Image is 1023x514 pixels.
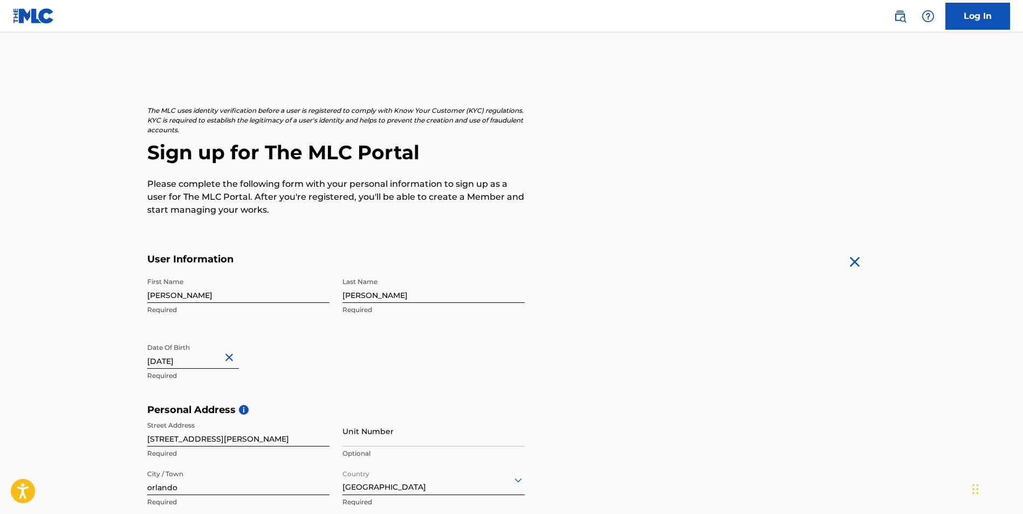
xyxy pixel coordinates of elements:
a: Log In [945,3,1010,30]
p: Required [147,497,329,507]
iframe: Chat Widget [969,462,1023,514]
p: The MLC uses identity verification before a user is registered to comply with Know Your Customer ... [147,106,525,135]
div: [GEOGRAPHIC_DATA] [342,466,525,493]
span: i [239,405,249,415]
img: search [894,10,907,23]
div: Drag [972,473,979,505]
img: help [922,10,935,23]
img: close [846,253,863,270]
p: Please complete the following form with your personal information to sign up as a user for The ML... [147,178,525,217]
label: Country [342,463,369,479]
button: Close [223,341,239,374]
h5: Personal Address [147,404,876,416]
p: Required [342,305,525,315]
a: Public Search [889,5,911,27]
p: Optional [342,449,525,458]
h2: Sign up for The MLC Portal [147,140,876,165]
p: Required [147,371,329,381]
p: Required [342,497,525,507]
img: MLC Logo [13,8,54,24]
p: Required [147,449,329,458]
div: Help [917,5,939,27]
p: Required [147,305,329,315]
h5: User Information [147,253,525,266]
